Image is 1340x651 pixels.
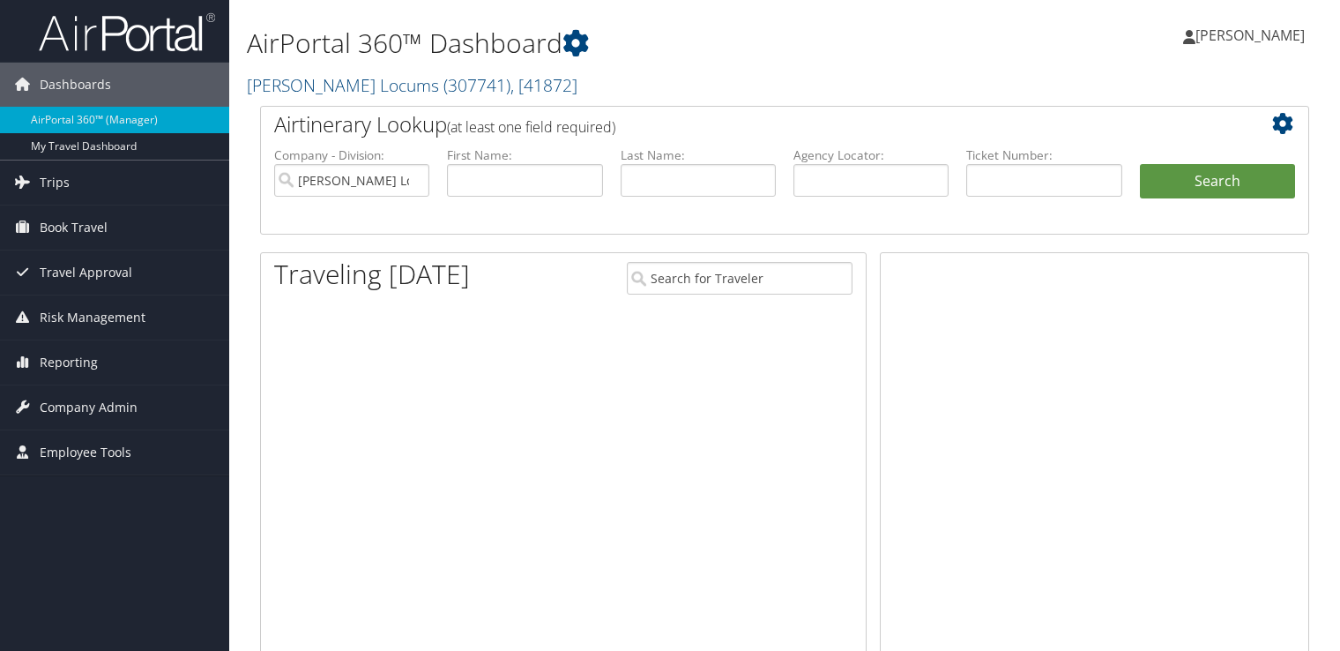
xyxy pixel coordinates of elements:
button: Search [1140,164,1295,199]
a: [PERSON_NAME] [1183,9,1322,62]
h1: Traveling [DATE] [274,256,470,293]
span: Company Admin [40,385,138,430]
span: (at least one field required) [447,117,615,137]
label: Agency Locator: [793,146,949,164]
label: Last Name: [621,146,776,164]
span: Employee Tools [40,430,131,475]
span: Dashboards [40,63,111,107]
h2: Airtinerary Lookup [274,109,1208,139]
span: ( 307741 ) [443,73,510,97]
span: Risk Management [40,296,145,340]
span: [PERSON_NAME] [1195,26,1305,45]
a: [PERSON_NAME] Locums [247,73,577,97]
span: Trips [40,161,70,205]
img: airportal-logo.png [39,11,215,53]
label: Company - Division: [274,146,429,164]
label: First Name: [447,146,602,164]
span: Book Travel [40,206,108,250]
span: Travel Approval [40,251,132,295]
h1: AirPortal 360™ Dashboard [247,25,964,62]
label: Ticket Number: [966,146,1121,164]
input: Search for Traveler [627,262,852,295]
span: Reporting [40,340,98,385]
span: , [ 41872 ] [510,73,577,97]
